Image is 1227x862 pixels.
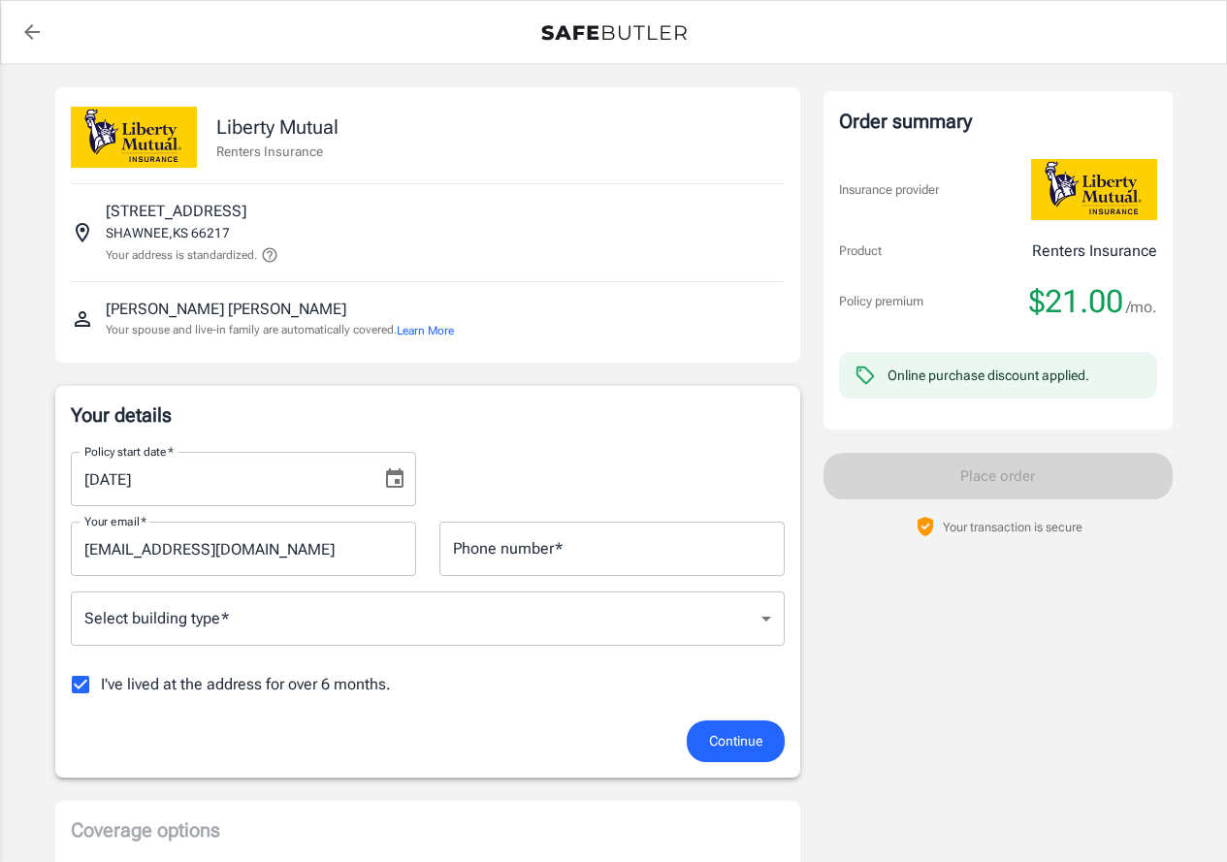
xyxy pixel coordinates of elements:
[71,401,785,429] p: Your details
[1031,159,1157,220] img: Liberty Mutual
[106,246,257,264] p: Your address is standardized.
[106,298,346,321] p: [PERSON_NAME] [PERSON_NAME]
[216,142,339,161] p: Renters Insurance
[839,241,882,261] p: Product
[375,460,414,498] button: Choose date, selected date is Oct 4, 2025
[71,107,197,168] img: Liberty Mutual
[439,522,785,576] input: Enter number
[101,673,391,696] span: I've lived at the address for over 6 months.
[71,307,94,331] svg: Insured person
[1032,239,1157,263] p: Renters Insurance
[839,107,1157,136] div: Order summary
[84,513,146,529] label: Your email
[1029,282,1123,321] span: $21.00
[106,321,454,339] p: Your spouse and live-in family are automatically covered.
[839,180,939,200] p: Insurance provider
[71,221,94,244] svg: Insured address
[397,322,454,339] button: Learn More
[888,366,1089,385] div: Online purchase discount applied.
[106,200,246,223] p: [STREET_ADDRESS]
[1126,294,1157,321] span: /mo.
[106,223,230,242] p: SHAWNEE , KS 66217
[13,13,51,51] a: back to quotes
[71,522,416,576] input: Enter email
[943,518,1082,536] p: Your transaction is secure
[839,292,923,311] p: Policy premium
[709,729,762,753] span: Continue
[541,25,687,41] img: Back to quotes
[71,452,368,506] input: MM/DD/YYYY
[687,720,785,762] button: Continue
[84,443,174,460] label: Policy start date
[216,112,339,142] p: Liberty Mutual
